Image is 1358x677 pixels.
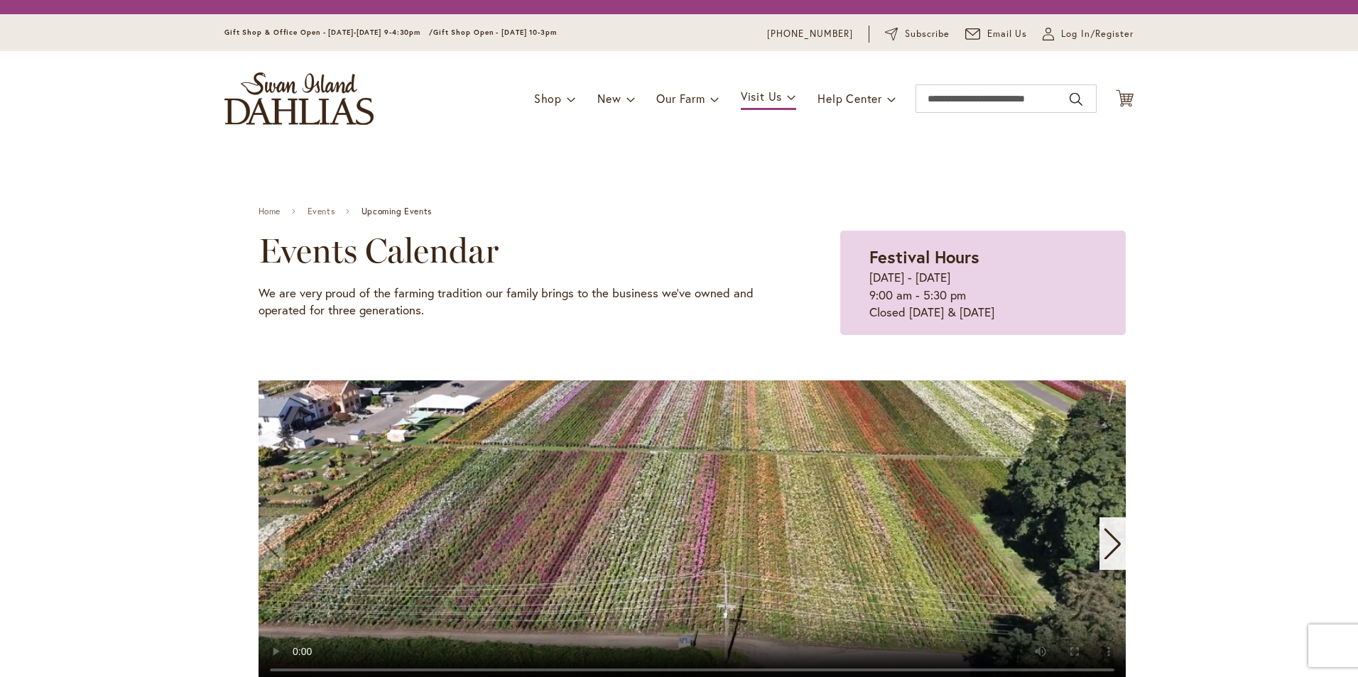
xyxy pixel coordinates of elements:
[1043,27,1134,41] a: Log In/Register
[767,27,853,41] a: [PHONE_NUMBER]
[869,269,1097,321] p: [DATE] - [DATE] 9:00 am - 5:30 pm Closed [DATE] & [DATE]
[224,72,374,125] a: store logo
[362,207,432,216] span: Upcoming Events
[433,28,557,37] span: Gift Shop Open - [DATE] 10-3pm
[885,27,950,41] a: Subscribe
[308,207,335,216] a: Events
[965,27,1028,41] a: Email Us
[1061,27,1134,41] span: Log In/Register
[817,91,882,106] span: Help Center
[597,91,621,106] span: New
[259,231,769,270] h2: Events Calendar
[905,27,950,41] span: Subscribe
[656,91,705,106] span: Our Farm
[869,246,979,268] strong: Festival Hours
[224,28,433,37] span: Gift Shop & Office Open - [DATE]-[DATE] 9-4:30pm /
[534,91,562,106] span: Shop
[259,207,281,216] a: Home
[987,27,1028,41] span: Email Us
[259,285,769,319] p: We are very proud of the farming tradition our family brings to the business we've owned and oper...
[1070,88,1082,111] button: Search
[741,89,782,104] span: Visit Us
